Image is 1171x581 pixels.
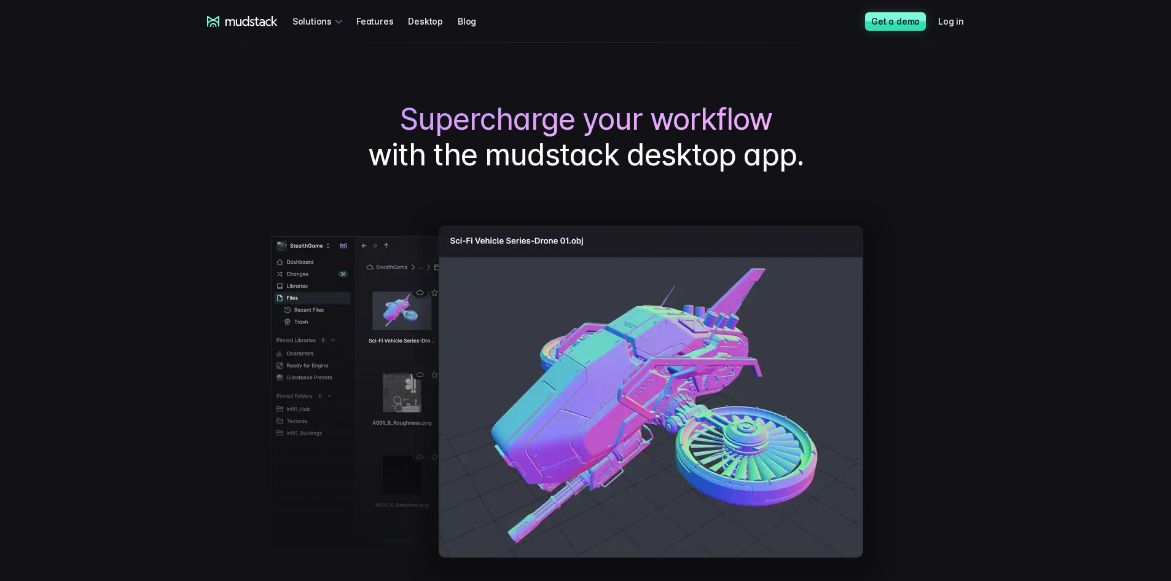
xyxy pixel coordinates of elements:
[207,101,964,172] h1: with the mudstack desktop app.
[3,223,11,231] input: Work with outsourced artists?
[207,16,278,27] a: mudstack logo
[356,10,408,33] a: Features
[14,223,143,233] span: Work with outsourced artists?
[938,10,979,33] a: Log in
[292,10,347,33] div: Solutions
[458,10,491,33] a: Blog
[399,101,772,137] span: Supercharge your workflow
[205,51,239,61] span: Job title
[205,1,251,11] span: Last name
[865,12,926,31] a: Get a demo
[408,10,458,33] a: Desktop
[205,101,262,112] span: Art team size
